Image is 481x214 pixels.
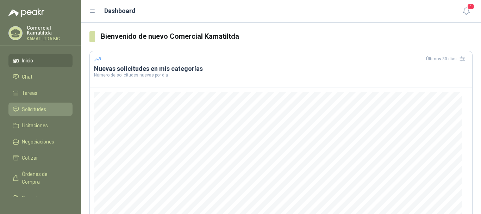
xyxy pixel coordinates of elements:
[8,86,73,100] a: Tareas
[22,154,38,162] span: Cotizar
[8,70,73,84] a: Chat
[8,135,73,148] a: Negociaciones
[22,122,48,129] span: Licitaciones
[27,25,73,35] p: Comercial Kamatiltda
[22,57,33,65] span: Inicio
[8,151,73,165] a: Cotizar
[8,119,73,132] a: Licitaciones
[460,5,473,18] button: 1
[8,167,73,189] a: Órdenes de Compra
[467,3,475,10] span: 1
[8,8,44,17] img: Logo peakr
[101,31,473,42] h3: Bienvenido de nuevo Comercial Kamatiltda
[94,65,468,73] h3: Nuevas solicitudes en mis categorías
[104,6,136,16] h1: Dashboard
[22,194,48,202] span: Remisiones
[22,89,37,97] span: Tareas
[8,54,73,67] a: Inicio
[22,105,46,113] span: Solicitudes
[27,37,73,41] p: KAMATI LTDA BIC
[22,170,66,186] span: Órdenes de Compra
[426,53,468,65] div: Últimos 30 días
[94,73,468,77] p: Número de solicitudes nuevas por día
[8,103,73,116] a: Solicitudes
[22,73,32,81] span: Chat
[8,191,73,205] a: Remisiones
[22,138,54,146] span: Negociaciones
